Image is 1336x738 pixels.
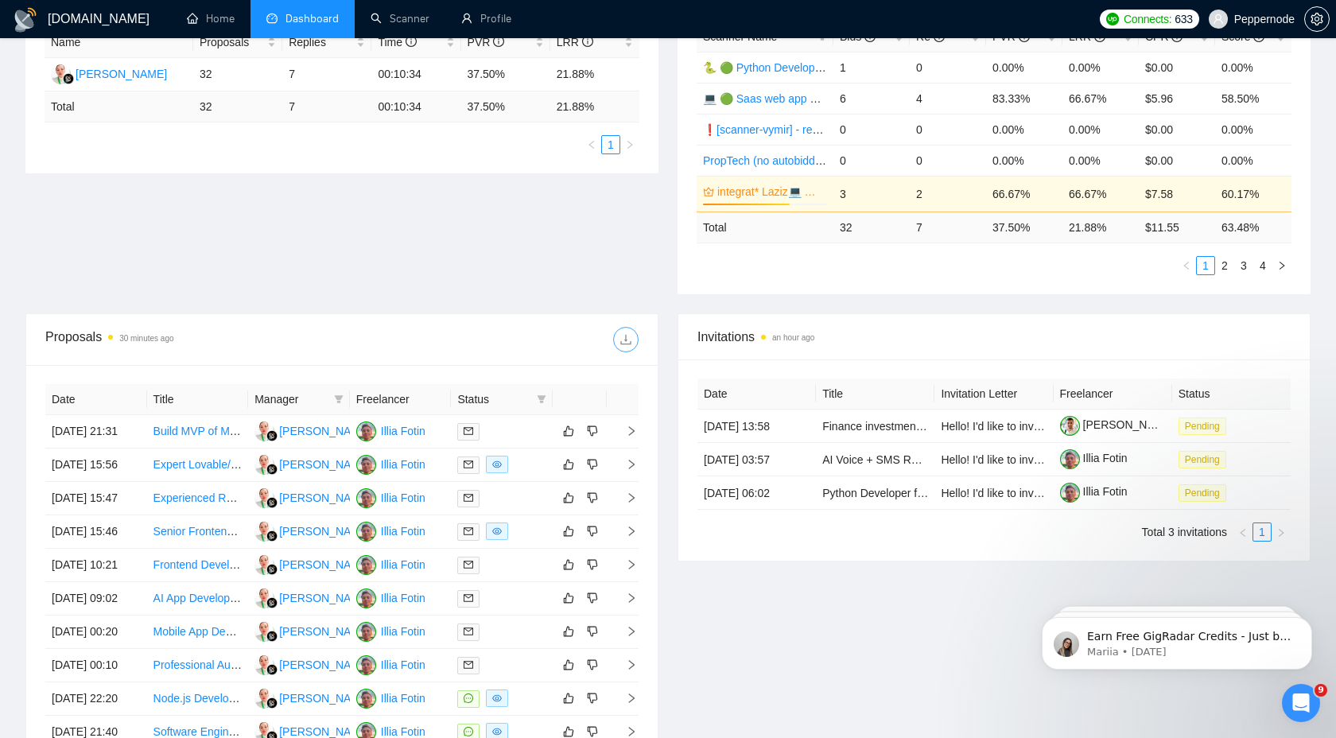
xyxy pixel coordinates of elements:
[356,488,376,508] img: IF
[1315,684,1327,697] span: 9
[356,691,425,704] a: IFIllia Fotin
[282,27,371,58] th: Replies
[1060,485,1128,498] a: Illia Fotin
[381,689,425,707] div: Illia Fotin
[381,556,425,573] div: Illia Fotin
[119,334,173,343] time: 30 minutes ago
[69,61,274,76] p: Message from Mariia, sent 7w ago
[45,449,147,482] td: [DATE] 15:56
[587,592,598,604] span: dislike
[986,212,1062,243] td: 37.50 %
[1139,52,1215,83] td: $0.00
[1304,13,1330,25] a: setting
[822,487,1155,499] a: Python Developer for Security Microservice and AI Email Generator
[1060,449,1080,469] img: c1swG_HredvhpFoT3M_tNODbFuZyIecQyZno-5EQIO2altt1HIwt4yKxr3jeLDSd6a
[833,212,910,243] td: 32
[254,421,274,441] img: VT
[563,525,574,538] span: like
[279,456,371,473] div: [PERSON_NAME]
[833,83,910,114] td: 6
[910,212,986,243] td: 7
[461,91,550,122] td: 37.50 %
[910,52,986,83] td: 0
[45,415,147,449] td: [DATE] 21:31
[697,212,833,243] td: Total
[289,33,353,51] span: Replies
[1179,418,1226,435] span: Pending
[703,92,906,105] a: 💻 🟢 Saas web app 22/09 інший кінець
[563,592,574,604] span: like
[187,12,235,25] a: homeHome
[1062,52,1139,83] td: 0.00%
[464,593,473,603] span: mail
[583,421,602,441] button: dislike
[703,123,838,136] a: ❗[scanner-vymir] - react.js
[559,421,578,441] button: like
[910,83,986,114] td: 4
[1216,257,1233,274] a: 2
[1215,83,1291,114] td: 58.50%
[266,664,278,675] img: gigradar-bm.png
[266,631,278,642] img: gigradar-bm.png
[464,426,473,436] span: mail
[381,489,425,507] div: Illia Fotin
[356,689,376,709] img: IF
[464,727,473,736] span: message
[1253,256,1272,275] li: 4
[563,658,574,671] span: like
[356,624,425,637] a: IFIllia Fotin
[1177,256,1196,275] li: Previous Page
[493,36,504,47] span: info-circle
[147,449,249,482] td: Expert Lovable/Supabase Developer for Financial SaaS Development
[1106,13,1119,25] img: upwork-logo.png
[381,456,425,473] div: Illia Fotin
[147,415,249,449] td: Build MVP of Microsoft Word Add-in (Office.js) for legal document automation
[45,327,342,352] div: Proposals
[587,725,598,738] span: dislike
[703,30,777,43] span: Scanner Name
[563,558,574,571] span: like
[587,491,598,504] span: dislike
[461,12,511,25] a: userProfile
[833,176,910,212] td: 3
[816,410,934,443] td: Finance investment mobile app
[282,91,371,122] td: 7
[620,135,639,154] button: right
[266,564,278,575] img: gigradar-bm.png
[153,558,401,571] a: Frontend Developer (React) Responsive Web App
[1272,256,1291,275] button: right
[1139,176,1215,212] td: $7.58
[816,379,934,410] th: Title
[563,425,574,437] span: like
[587,558,598,571] span: dislike
[1060,416,1080,436] img: c1VBrbJACMXO9iqQQ8w8NqcJVoZ6hopDmul2ikziRp1S-9Lp2jHcRFzttLRzgLXSu9
[461,58,550,91] td: 37.50%
[916,30,945,43] span: Re
[559,488,578,507] button: like
[285,12,339,25] span: Dashboard
[822,420,977,433] a: Finance investment mobile app
[833,52,910,83] td: 1
[583,588,602,608] button: dislike
[254,455,274,475] img: VT
[254,524,371,537] a: VT[PERSON_NAME]
[833,114,910,145] td: 0
[703,186,714,197] span: crown
[153,592,327,604] a: AI App Development Team Needed
[406,36,417,47] span: info-circle
[69,46,274,438] span: Earn Free GigRadar Credits - Just by Sharing Your Story! 💬 Want more credits for sending proposal...
[254,488,274,508] img: VT
[1221,30,1264,43] span: Score
[356,588,376,608] img: IF
[254,491,371,503] a: VT[PERSON_NAME]
[1215,212,1291,243] td: 63.48 %
[356,457,425,470] a: IFIllia Fotin
[153,692,443,705] a: Node.js Developer for AI Automation with METRC Platform
[356,491,425,503] a: IFIllia Fotin
[279,556,371,573] div: [PERSON_NAME]
[1213,14,1224,25] span: user
[563,692,574,705] span: like
[1175,10,1192,28] span: 633
[1235,257,1252,274] a: 3
[24,33,294,86] div: message notification from Mariia, 7w ago. Earn Free GigRadar Credits - Just by Sharing Your Story...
